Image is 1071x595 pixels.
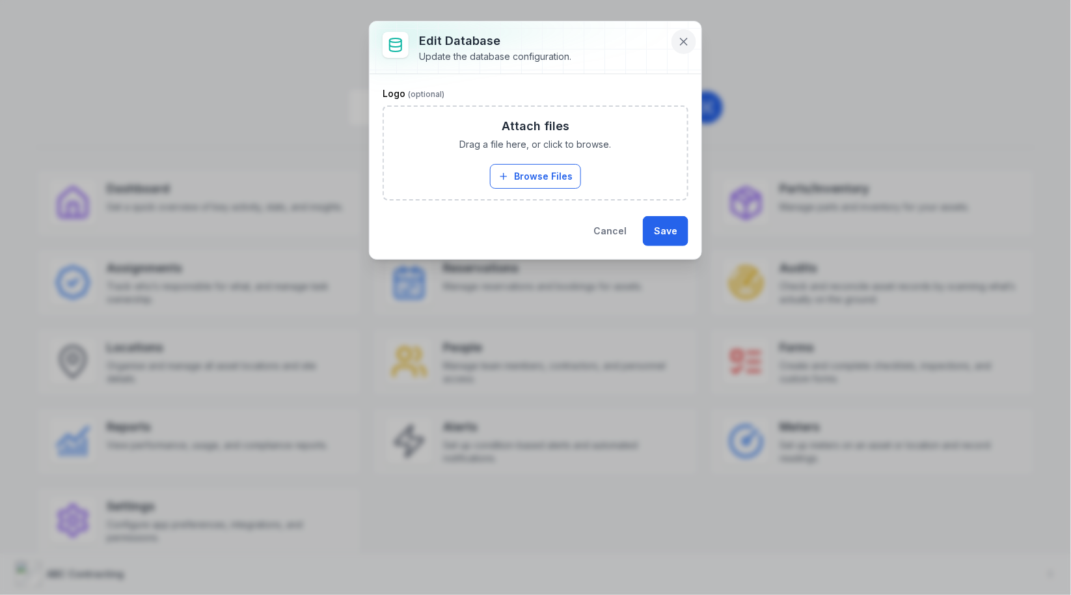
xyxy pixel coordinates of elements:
[643,216,688,246] button: Save
[383,87,444,100] label: Logo
[419,32,571,50] h3: Edit database
[582,216,638,246] button: Cancel
[460,138,612,151] span: Drag a file here, or click to browse.
[419,50,571,63] div: Update the database configuration.
[490,164,581,189] button: Browse Files
[502,117,569,135] h3: Attach files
